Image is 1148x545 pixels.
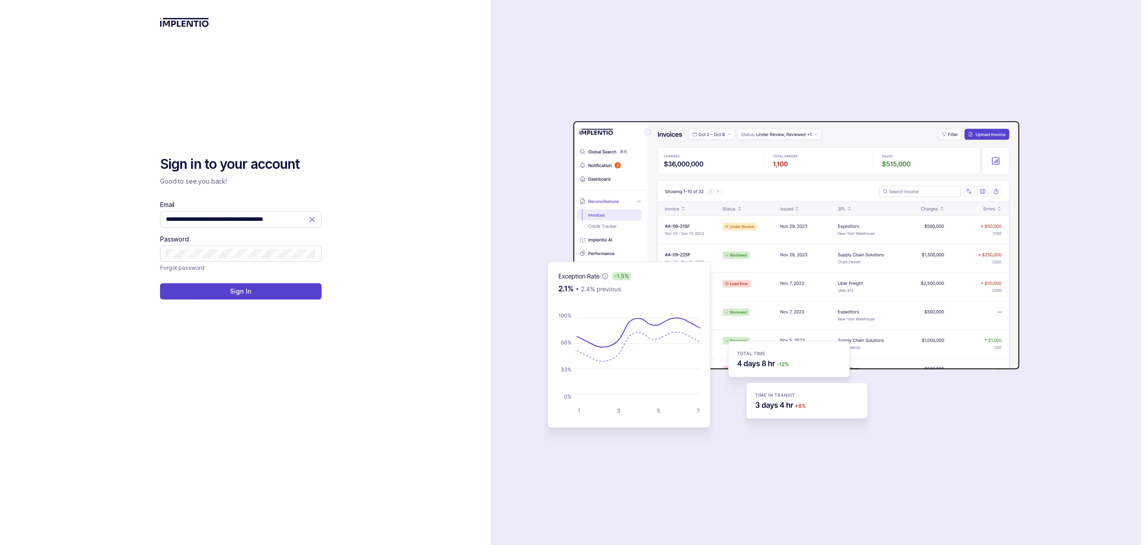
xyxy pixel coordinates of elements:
[160,283,322,299] button: Sign In
[160,200,174,209] label: Email
[160,155,322,173] h2: Sign in to your account
[516,93,1022,452] img: signin-background.svg
[230,287,251,296] p: Sign In
[160,264,204,272] a: Link Forgot password
[160,264,204,272] p: Forgot password
[160,177,322,186] p: Good to see you back!
[160,235,189,244] label: Password
[160,18,209,27] img: logo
